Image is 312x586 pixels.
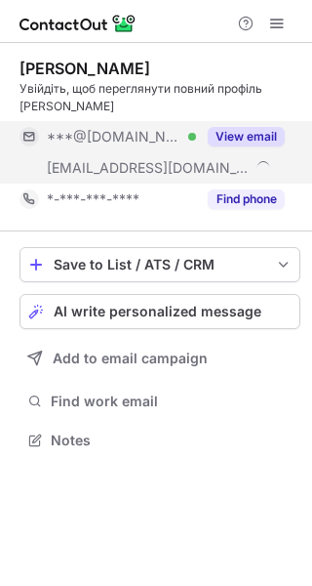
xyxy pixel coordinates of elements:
[208,127,285,146] button: Reveal Button
[51,393,292,410] span: Find work email
[47,159,250,177] span: [EMAIL_ADDRESS][DOMAIN_NAME]
[19,294,300,329] button: AI write personalized message
[19,80,300,115] div: Увійдіть, щоб переглянути повний профіль [PERSON_NAME]
[19,388,300,415] button: Find work email
[19,59,150,78] div: [PERSON_NAME]
[208,189,285,209] button: Reveal Button
[54,304,261,319] span: AI write personalized message
[51,432,292,449] span: Notes
[53,351,208,366] span: Add to email campaign
[47,128,181,146] span: ***@[DOMAIN_NAME]
[19,341,300,376] button: Add to email campaign
[19,427,300,454] button: Notes
[19,247,300,282] button: save-profile-one-click
[54,257,266,272] div: Save to List / ATS / CRM
[19,12,136,35] img: ContactOut v5.3.10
